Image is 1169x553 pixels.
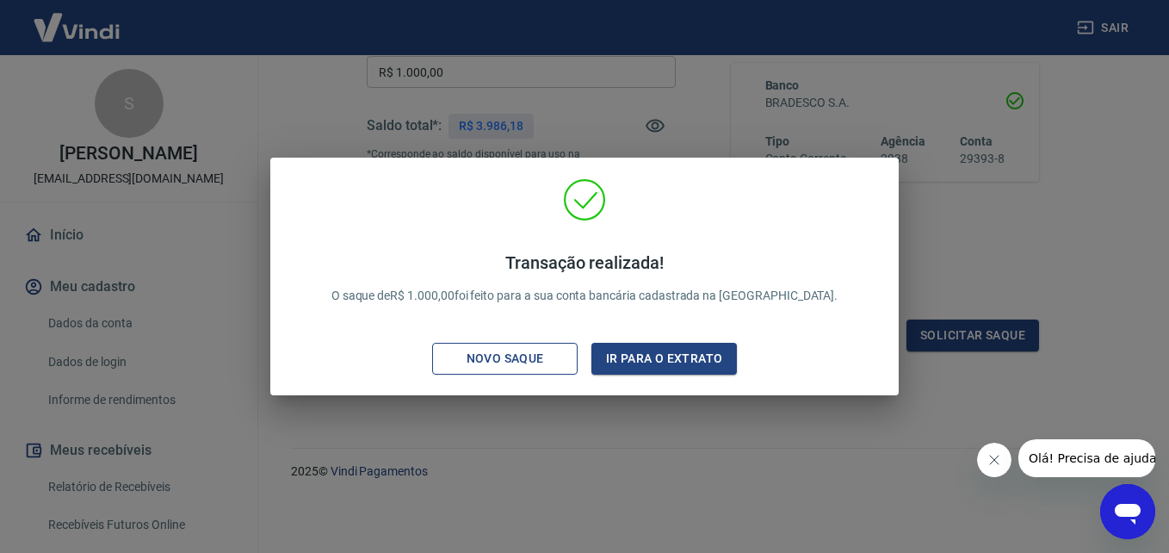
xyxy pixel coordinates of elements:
[1018,439,1155,477] iframe: Mensagem da empresa
[10,12,145,26] span: Olá! Precisa de ajuda?
[977,443,1011,477] iframe: Fechar mensagem
[331,252,838,305] p: O saque de R$ 1.000,00 foi feito para a sua conta bancária cadastrada na [GEOGRAPHIC_DATA].
[446,348,565,370] div: Novo saque
[591,343,737,375] button: Ir para o extrato
[331,252,838,273] h4: Transação realizada!
[1100,484,1155,539] iframe: Botão para abrir a janela de mensagens
[432,343,578,375] button: Novo saque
